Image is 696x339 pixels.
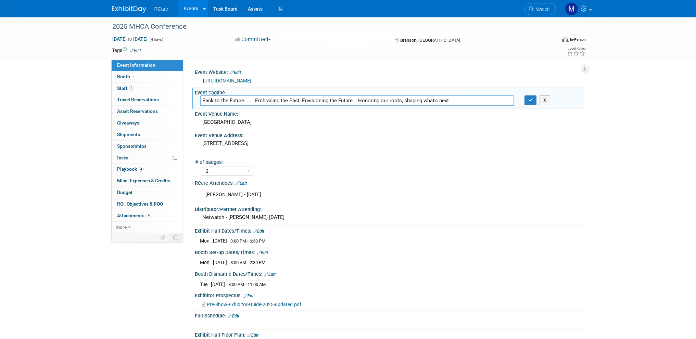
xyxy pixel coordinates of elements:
[195,290,584,299] div: Exhibitor Prospectus:
[228,282,266,287] span: 8:00 AM - 11:00 AM
[117,74,138,79] span: Booth
[112,36,148,42] span: [DATE] [DATE]
[112,152,183,164] a: Tasks
[110,21,546,33] div: 2025 MHCA Conference
[112,198,183,210] a: ROI, Objectives & ROO
[117,201,163,207] span: ROI, Objectives & ROO
[195,178,584,187] div: RCare Attendees:
[264,272,276,277] a: Edit
[195,204,584,213] div: Distributor/Partner Attending:
[195,330,584,339] div: Exhibit Hall Floor Plan:
[213,259,227,266] td: [DATE]
[195,247,584,256] div: Booth Set-up Dates/Times:
[228,314,239,318] a: Edit
[195,226,584,235] div: Exhibit Hall Dates/Times:
[116,155,128,160] span: Tasks
[195,109,584,117] div: Event Venue Name:
[200,281,211,288] td: Tue.
[524,3,556,15] a: Search
[200,212,579,223] div: Netwatch - [PERSON_NAME] [DATE]
[112,60,183,71] a: Event Information
[117,62,155,68] span: Event Information
[117,143,147,149] span: Sponsorships
[243,294,255,298] a: Edit
[129,86,134,91] span: 1
[400,38,460,43] span: Branson, [GEOGRAPHIC_DATA]
[112,47,141,54] td: Tags
[112,6,146,13] img: ExhibitDay
[230,70,241,75] a: Edit
[112,94,183,105] a: Travel Reservations
[201,188,509,201] div: [PERSON_NAME] - [DATE]
[127,36,133,42] span: to
[112,106,183,117] a: Asset Reservations
[112,71,183,82] a: Booth
[195,269,584,278] div: Booth Dismantle Dates/Times:
[200,259,213,266] td: Mon.
[207,302,301,307] span: Pre-Show-Exhibitor-Guide-2025-updated.pdf
[195,157,581,166] div: # of badges:
[169,233,183,242] td: Toggle Event Tabs
[200,117,579,128] div: [GEOGRAPHIC_DATA]
[117,190,132,195] span: Budget
[146,213,151,218] span: 4
[112,175,183,186] a: Misc. Expenses & Credits
[195,67,584,76] div: Event Website:
[562,37,569,42] img: Format-Inperson.png
[130,48,141,53] a: Edit
[139,167,144,172] span: 4
[516,36,586,46] div: Event Format
[117,97,159,102] span: Travel Reservations
[117,132,140,137] span: Shipments
[570,37,586,42] div: In-Person
[112,141,183,152] a: Sponsorships
[202,302,301,307] a: Pre-Show-Exhibitor-Guide-2025-updated.pdf
[149,37,163,42] span: (4 days)
[195,88,584,96] div: Event Tagline:
[117,178,170,183] span: Misc. Expenses & Credits
[195,311,584,320] div: Full Schedule:
[211,281,225,288] td: [DATE]
[112,83,183,94] a: Staff1
[567,47,585,50] div: Event Rating
[112,117,183,129] a: Giveaways
[117,120,139,126] span: Giveaways
[112,129,183,140] a: Shipments
[112,210,183,221] a: Attachments4
[195,130,584,139] div: Event Venue Address:
[116,224,127,230] span: more
[257,250,268,255] a: Edit
[202,140,350,146] pre: [STREET_ADDRESS]
[117,86,134,91] span: Staff
[534,6,549,12] span: Search
[112,222,183,233] a: more
[117,166,144,172] span: Playbook
[203,78,251,83] a: [URL][DOMAIN_NAME]
[233,36,274,43] button: Committed
[117,213,151,218] span: Attachments
[154,6,168,12] span: RCare
[236,181,247,186] a: Edit
[200,237,213,245] td: Mon.
[565,2,578,15] img: Mike Andolina
[230,260,265,265] span: 8:00 AM - 2:30 PM
[253,229,264,234] a: Edit
[230,238,265,244] span: 3:00 PM - 6:30 PM
[117,108,158,114] span: Asset Reservations
[213,237,227,245] td: [DATE]
[112,164,183,175] a: Playbook4
[133,75,137,78] i: Booth reservation complete
[157,233,169,242] td: Personalize Event Tab Strip
[247,333,258,338] a: Edit
[540,95,550,105] button: X
[112,187,183,198] a: Budget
